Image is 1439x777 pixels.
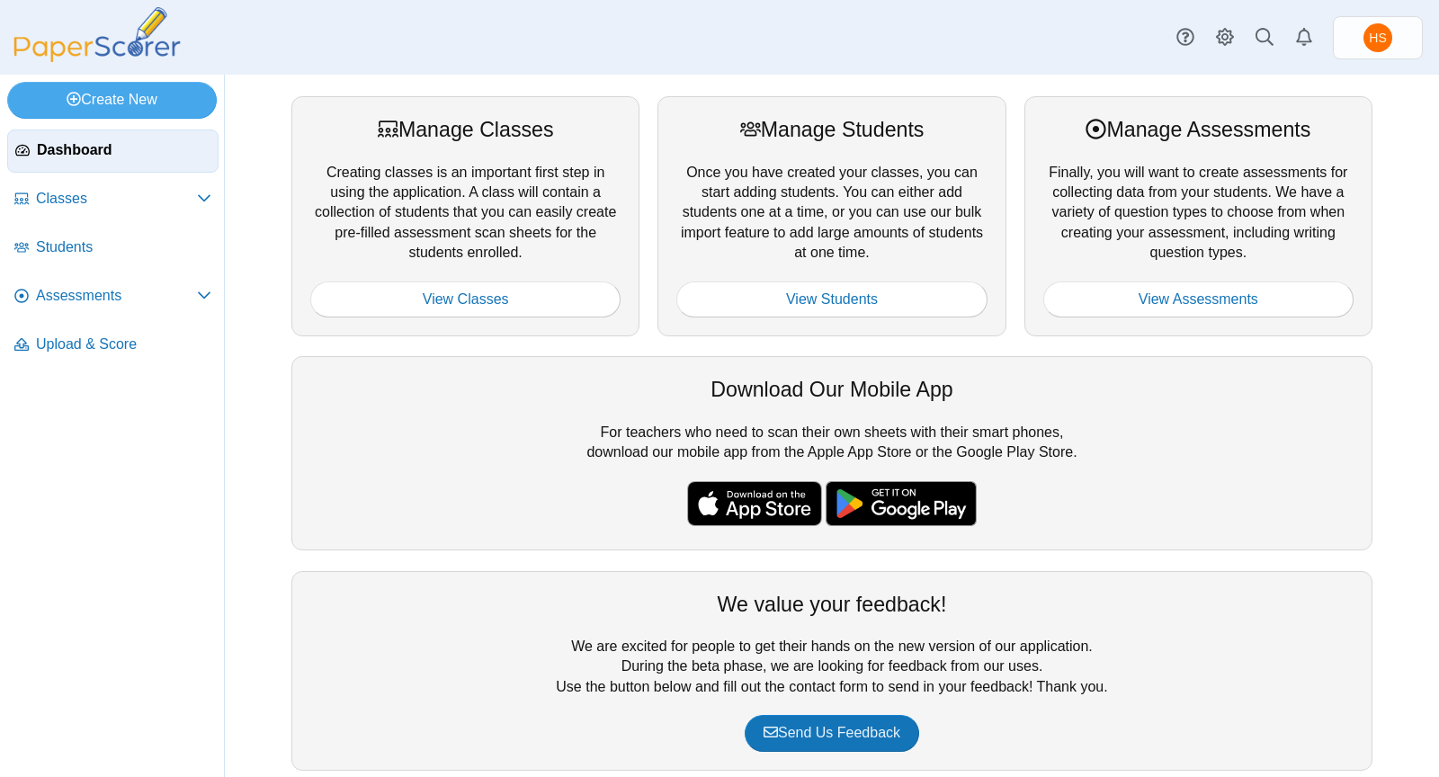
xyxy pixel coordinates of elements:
[36,189,197,209] span: Classes
[657,96,1006,336] div: Once you have created your classes, you can start adding students. You can either add students on...
[1363,23,1392,52] span: Howard Stanger
[37,140,210,160] span: Dashboard
[7,82,217,118] a: Create New
[310,115,621,144] div: Manage Classes
[745,715,919,751] a: Send Us Feedback
[1369,31,1386,44] span: Howard Stanger
[291,571,1372,771] div: We are excited for people to get their hands on the new version of our application. During the be...
[1043,281,1354,317] a: View Assessments
[7,7,187,62] img: PaperScorer
[1284,18,1324,58] a: Alerts
[291,96,639,336] div: Creating classes is an important first step in using the application. A class will contain a coll...
[676,115,987,144] div: Manage Students
[1024,96,1372,336] div: Finally, you will want to create assessments for collecting data from your students. We have a va...
[291,356,1372,550] div: For teachers who need to scan their own sheets with their smart phones, download our mobile app f...
[310,281,621,317] a: View Classes
[7,49,187,65] a: PaperScorer
[1043,115,1354,144] div: Manage Assessments
[36,286,197,306] span: Assessments
[36,335,211,354] span: Upload & Score
[676,281,987,317] a: View Students
[687,481,822,526] img: apple-store-badge.svg
[310,375,1354,404] div: Download Our Mobile App
[764,725,900,740] span: Send Us Feedback
[1333,16,1423,59] a: Howard Stanger
[310,590,1354,619] div: We value your feedback!
[7,178,219,221] a: Classes
[7,275,219,318] a: Assessments
[7,227,219,270] a: Students
[7,129,219,173] a: Dashboard
[36,237,211,257] span: Students
[826,481,977,526] img: google-play-badge.png
[7,324,219,367] a: Upload & Score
